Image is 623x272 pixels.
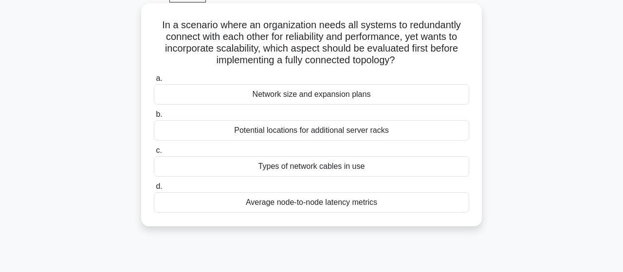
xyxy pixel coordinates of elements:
div: Potential locations for additional server racks [154,120,469,141]
div: Types of network cables in use [154,156,469,177]
div: Network size and expansion plans [154,84,469,105]
div: Average node-to-node latency metrics [154,192,469,213]
span: d. [156,182,162,190]
span: b. [156,110,162,118]
span: a. [156,74,162,82]
span: c. [156,146,162,154]
h5: In a scenario where an organization needs all systems to redundantly connect with each other for ... [153,19,470,67]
